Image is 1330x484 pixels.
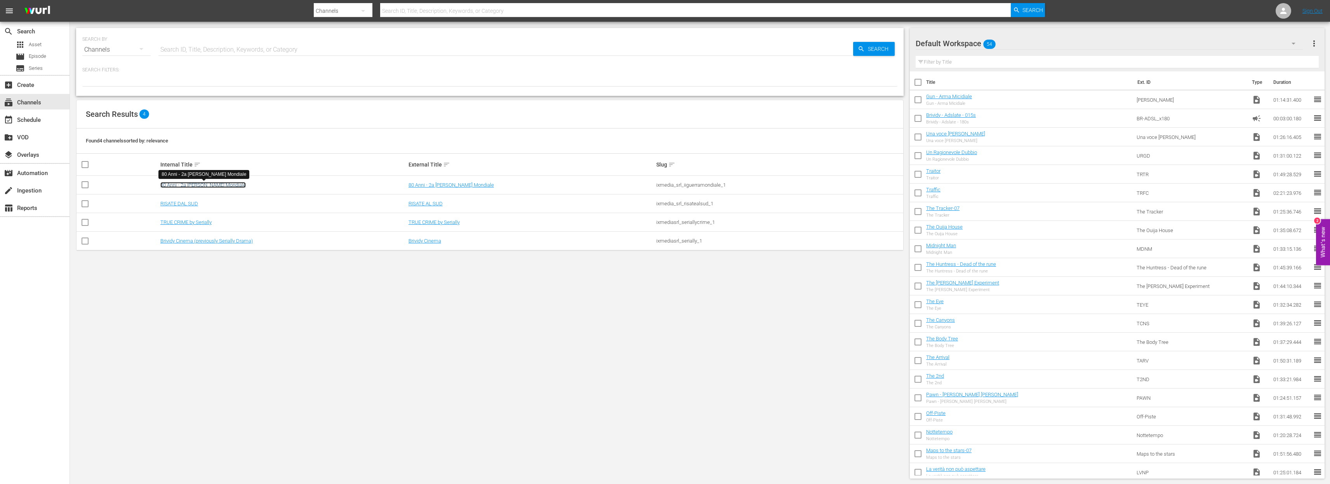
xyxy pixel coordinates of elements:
[86,109,138,119] span: Search Results
[1134,389,1249,407] td: PAWN
[926,168,941,174] a: Traitor
[1252,319,1261,328] span: Video
[1270,90,1313,109] td: 01:14:31.400
[4,168,13,178] span: Automation
[926,373,944,379] a: The 2nd
[1270,109,1313,128] td: 00:03:00.180
[1313,95,1322,104] span: reorder
[19,2,56,20] img: ans4CAIJ8jUAAAAAAAAAAAAAAAAAAAAAAAAgQb4GAAAAAAAAAAAAAAAAAAAAAAAAJMjXAAAAAAAAAAAAAAAAAAAAAAAAgAT5G...
[4,98,13,107] span: Channels
[1134,351,1249,370] td: TARV
[1313,169,1322,179] span: reorder
[1313,449,1322,458] span: reorder
[5,6,14,16] span: menu
[4,186,13,195] span: Ingestion
[926,436,953,441] div: Nottetempo
[1134,90,1249,109] td: [PERSON_NAME]
[865,42,895,56] span: Search
[656,182,902,188] div: ixmedia_srl_iiguerramondiale_1
[926,175,941,180] div: Traitor
[926,120,976,125] div: Brividy - Adslate - 180s
[1252,393,1261,402] span: Video
[162,171,246,178] div: 80 Anni - 2a [PERSON_NAME] Mondiale
[1134,277,1249,295] td: The [PERSON_NAME] Experiment
[1134,202,1249,221] td: The Tracker
[1313,467,1322,477] span: reorder
[29,64,43,72] span: Series
[926,149,977,155] a: Un Ragionevole Dubbio
[1022,3,1043,17] span: Search
[1252,132,1261,142] span: Video
[1134,239,1249,258] td: MDNM
[926,213,960,218] div: The Tracker
[926,112,976,118] a: Brividy - Adslate - 015s
[926,101,972,106] div: Gun - Arma Micidiale
[1270,426,1313,444] td: 01:20:28.724
[926,418,946,423] div: Off-Piste
[16,64,25,73] span: Series
[1134,295,1249,314] td: TEYE
[1313,151,1322,160] span: reorder
[926,399,1018,404] div: Pawn - [PERSON_NAME] [PERSON_NAME]
[1270,444,1313,463] td: 01:51:56.480
[1252,337,1261,347] span: Video
[926,306,944,311] div: The Eye
[1252,375,1261,384] span: Video
[1134,128,1249,146] td: Una voce [PERSON_NAME]
[1252,468,1261,477] span: Video
[926,336,958,342] a: The Body Tree
[926,157,977,162] div: Un Ragionevole Dubbio
[926,224,963,230] a: The Ouija House
[1270,407,1313,426] td: 01:31:48.992
[926,71,1132,93] th: Title
[1270,239,1313,258] td: 01:33:15.136
[409,160,654,169] div: External Title
[1134,370,1249,389] td: T2ND
[1252,281,1261,291] span: Video
[1133,71,1248,93] th: Ext. ID
[4,133,13,142] span: VOD
[29,52,46,60] span: Episode
[926,448,972,453] a: Maps to the stars-07
[1252,95,1261,104] span: Video
[1134,165,1249,184] td: TRTR
[1270,165,1313,184] td: 01:49:28.529
[1252,188,1261,198] span: Video
[1316,219,1330,265] button: Open Feedback Widget
[86,138,168,144] span: Found 4 channels sorted by: relevance
[1313,132,1322,141] span: reorder
[139,109,149,119] span: 4
[926,298,944,304] a: The Eye
[926,410,946,416] a: Off-Piste
[1313,356,1322,365] span: reorder
[160,238,253,244] a: Brividy Cinema (previously Serially Drama)
[1270,202,1313,221] td: 01:25:36.746
[409,201,443,206] a: RISATE AL SUD
[1134,109,1249,128] td: BR-ADSL_x180
[443,161,450,168] span: sort
[916,33,1303,54] div: Default Workspace
[1270,333,1313,351] td: 01:37:29.444
[4,150,13,160] span: Overlays
[1134,463,1249,482] td: LVNP
[16,52,25,61] span: Episode
[1252,449,1261,458] span: Video
[1270,389,1313,407] td: 01:24:51.157
[1252,430,1261,440] span: Video
[1270,221,1313,239] td: 01:35:08.672
[1011,3,1045,17] button: Search
[1270,351,1313,370] td: 01:50:31.189
[1252,244,1261,253] span: Video
[926,138,985,143] div: Una voce [PERSON_NAME]
[926,429,953,435] a: Nottetempo
[1302,8,1323,14] a: Sign Out
[926,455,972,460] div: Maps to the stars
[1313,225,1322,234] span: reorder
[1270,295,1313,314] td: 01:32:34.282
[1270,314,1313,333] td: 01:39:26.127
[1252,356,1261,365] span: Video
[983,36,996,52] span: 54
[1309,39,1319,48] span: more_vert
[1313,430,1322,439] span: reorder
[1313,281,1322,290] span: reorder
